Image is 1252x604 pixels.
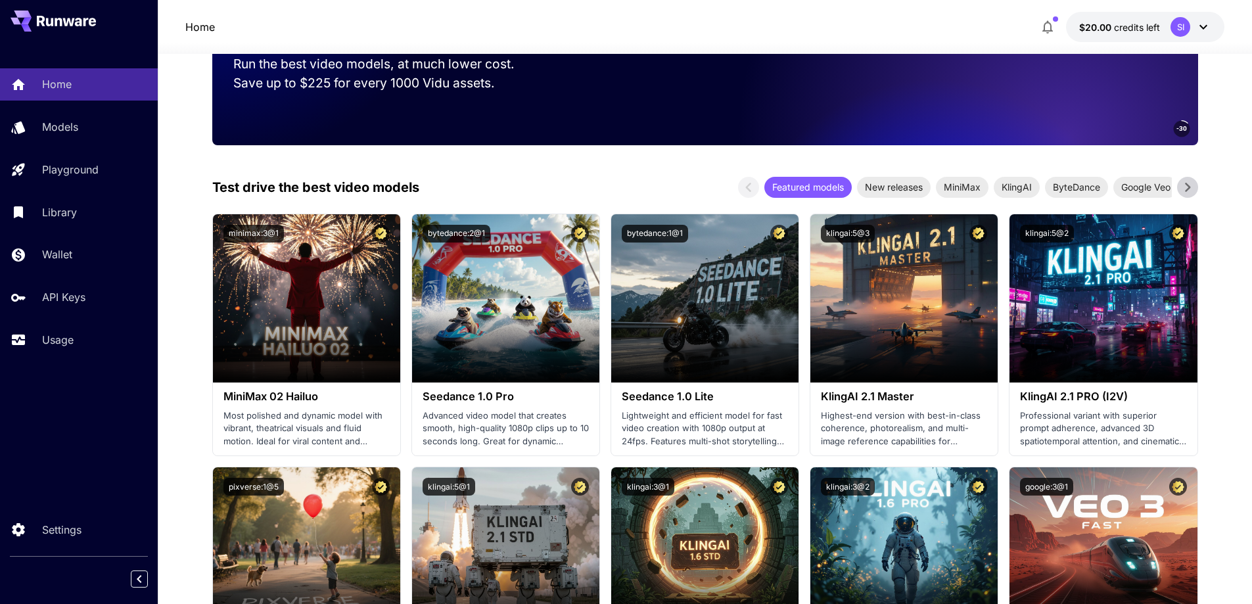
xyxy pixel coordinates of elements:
[423,478,475,496] button: klingai:5@1
[969,225,987,243] button: Certified Model – Vetted for best performance and includes a commercial license.
[857,180,931,194] span: New releases
[571,225,589,243] button: Certified Model – Vetted for best performance and includes a commercial license.
[994,180,1040,194] span: KlingAI
[223,390,390,403] h3: MiniMax 02 Hailuo
[42,289,85,305] p: API Keys
[1169,225,1187,243] button: Certified Model – Vetted for best performance and includes a commercial license.
[770,225,788,243] button: Certified Model – Vetted for best performance and includes a commercial license.
[1169,478,1187,496] button: Certified Model – Vetted for best performance and includes a commercial license.
[42,76,72,92] p: Home
[1079,22,1114,33] span: $20.00
[994,177,1040,198] div: KlingAI
[770,478,788,496] button: Certified Model – Vetted for best performance and includes a commercial license.
[1045,180,1108,194] span: ByteDance
[1020,478,1073,496] button: google:3@1
[1113,180,1178,194] span: Google Veo
[857,177,931,198] div: New releases
[1009,214,1197,383] img: alt
[821,390,987,403] h3: KlingAI 2.1 Master
[1171,17,1190,37] div: SI
[969,478,987,496] button: Certified Model – Vetted for best performance and includes a commercial license.
[764,177,852,198] div: Featured models
[213,214,400,383] img: alt
[42,162,99,177] p: Playground
[1079,20,1160,34] div: $20.00
[412,214,599,383] img: alt
[223,478,284,496] button: pixverse:1@5
[764,180,852,194] span: Featured models
[821,478,875,496] button: klingai:3@2
[223,409,390,448] p: Most polished and dynamic model with vibrant, theatrical visuals and fluid motion. Ideal for vira...
[821,225,875,243] button: klingai:5@3
[42,246,72,262] p: Wallet
[622,225,688,243] button: bytedance:1@1
[821,409,987,448] p: Highest-end version with best-in-class coherence, photorealism, and multi-image reference capabil...
[223,225,284,243] button: minimax:3@1
[423,409,589,448] p: Advanced video model that creates smooth, high-quality 1080p clips up to 10 seconds long. Great f...
[1020,225,1074,243] button: klingai:5@2
[936,177,988,198] div: MiniMax
[233,74,540,93] p: Save up to $225 for every 1000 Vidu assets.
[131,570,148,588] button: Collapse sidebar
[611,214,799,383] img: alt
[372,478,390,496] button: Certified Model – Vetted for best performance and includes a commercial license.
[1045,177,1108,198] div: ByteDance
[42,522,81,538] p: Settings
[1020,390,1186,403] h3: KlingAI 2.1 PRO (I2V)
[423,390,589,403] h3: Seedance 1.0 Pro
[185,19,215,35] a: Home
[42,119,78,135] p: Models
[185,19,215,35] nav: breadcrumb
[936,180,988,194] span: MiniMax
[233,55,540,74] p: Run the best video models, at much lower cost.
[810,214,998,383] img: alt
[1114,22,1160,33] span: credits left
[1020,409,1186,448] p: Professional variant with superior prompt adherence, advanced 3D spatiotemporal attention, and ci...
[423,225,490,243] button: bytedance:2@1
[1066,12,1224,42] button: $20.00SI
[571,478,589,496] button: Certified Model – Vetted for best performance and includes a commercial license.
[1113,177,1178,198] div: Google Veo
[42,332,74,348] p: Usage
[622,390,788,403] h3: Seedance 1.0 Lite
[42,204,77,220] p: Library
[1176,124,1187,133] span: -30
[372,225,390,243] button: Certified Model – Vetted for best performance and includes a commercial license.
[141,567,158,591] div: Collapse sidebar
[622,478,674,496] button: klingai:3@1
[212,177,419,197] p: Test drive the best video models
[622,409,788,448] p: Lightweight and efficient model for fast video creation with 1080p output at 24fps. Features mult...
